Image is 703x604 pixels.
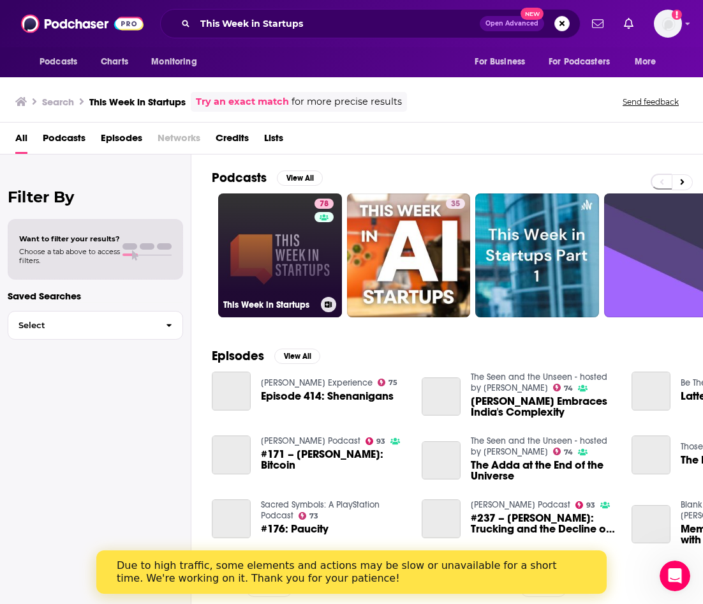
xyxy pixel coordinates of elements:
[261,435,360,446] a: Lex Fridman Podcast
[93,50,136,74] a: Charts
[422,377,461,416] a: Suyash Rai Embraces India's Complexity
[309,513,318,519] span: 73
[475,53,525,71] span: For Business
[422,441,461,480] a: The Adda at the End of the Universe
[42,96,74,108] h3: Search
[299,512,319,520] a: 73
[471,513,616,534] a: #237 – Steve Viscelli: Trucking and the Decline of the American Dream
[632,505,670,544] a: Memoirs of an Invisible Man with Alan Sepinwall
[96,550,607,594] iframe: Intercom live chat banner
[195,13,480,34] input: Search podcasts, credits, & more...
[660,561,690,591] iframe: Intercom live chat
[635,53,656,71] span: More
[89,96,186,108] h3: This Week in Startups
[223,299,316,310] h3: This Week in Startups
[553,448,573,455] a: 74
[212,170,267,186] h2: Podcasts
[21,11,144,36] img: Podchaser - Follow, Share and Rate Podcasts
[654,10,682,38] button: Show profile menu
[564,386,573,391] span: 74
[8,311,183,340] button: Select
[366,437,386,445] a: 93
[212,348,320,364] a: EpisodesView All
[471,460,616,481] a: The Adda at the End of the Universe
[654,10,682,38] span: Logged in as samanthawu
[19,247,120,265] span: Choose a tab above to access filters.
[160,9,581,38] div: Search podcasts, credits, & more...
[376,439,385,444] span: 93
[151,53,196,71] span: Monitoring
[672,10,682,20] svg: Add a profile image
[196,94,289,109] a: Try an exact match
[471,499,570,510] a: Lex Fridman Podcast
[619,96,683,107] button: Send feedback
[619,13,639,34] a: Show notifications dropdown
[292,94,402,109] span: for more precise results
[632,372,670,411] a: Latter-Day Paints
[212,372,251,411] a: Episode 414: Shenanigans
[654,10,682,38] img: User Profile
[15,128,27,154] a: All
[40,53,77,71] span: Podcasts
[212,435,251,474] a: #171 – Anthony Pompliano: Bitcoin
[216,128,249,154] a: Credits
[212,499,251,538] a: #176: Paucity
[626,50,672,74] button: open menu
[101,53,128,71] span: Charts
[101,128,142,154] a: Episodes
[261,377,373,388] a: Jim Cornette Experience
[277,170,323,186] button: View All
[43,128,85,154] a: Podcasts
[466,50,541,74] button: open menu
[480,16,544,31] button: Open AdvancedNew
[540,50,628,74] button: open menu
[261,391,394,402] a: Episode 414: Shenanigans
[422,499,461,538] a: #237 – Steve Viscelli: Trucking and the Decline of the American Dream
[451,198,460,211] span: 35
[212,348,264,364] h2: Episodes
[587,13,609,34] a: Show notifications dropdown
[485,20,538,27] span: Open Advanced
[261,449,406,471] span: #171 – [PERSON_NAME]: Bitcoin
[212,170,323,186] a: PodcastsView All
[471,513,616,534] span: #237 – [PERSON_NAME]: Trucking and the Decline of the American Dream
[261,449,406,471] a: #171 – Anthony Pompliano: Bitcoin
[471,435,607,457] a: The Seen and the Unseen - hosted by Amit Varma
[261,524,329,534] a: #176: Paucity
[553,384,573,391] a: 74
[274,349,320,364] button: View All
[264,128,283,154] a: Lists
[320,198,329,211] span: 78
[564,449,573,455] span: 74
[521,8,544,20] span: New
[261,499,380,521] a: Sacred Symbols: A PlayStation Podcast
[142,50,213,74] button: open menu
[471,372,607,393] a: The Seen and the Unseen - hosted by Amit Varma
[8,321,156,329] span: Select
[218,193,342,317] a: 78This Week in Startups
[8,290,183,302] p: Saved Searches
[632,435,670,474] a: The Rothschild Dynasty
[389,380,397,386] span: 75
[446,199,465,209] a: 35
[586,502,595,508] span: 93
[8,188,183,206] h2: Filter By
[471,396,616,418] span: [PERSON_NAME] Embraces India's Complexity
[19,234,120,243] span: Want to filter your results?
[31,50,94,74] button: open menu
[575,501,596,509] a: 93
[347,193,471,317] a: 35
[314,199,334,209] a: 78
[378,379,398,386] a: 75
[549,53,610,71] span: For Podcasters
[158,128,200,154] span: Networks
